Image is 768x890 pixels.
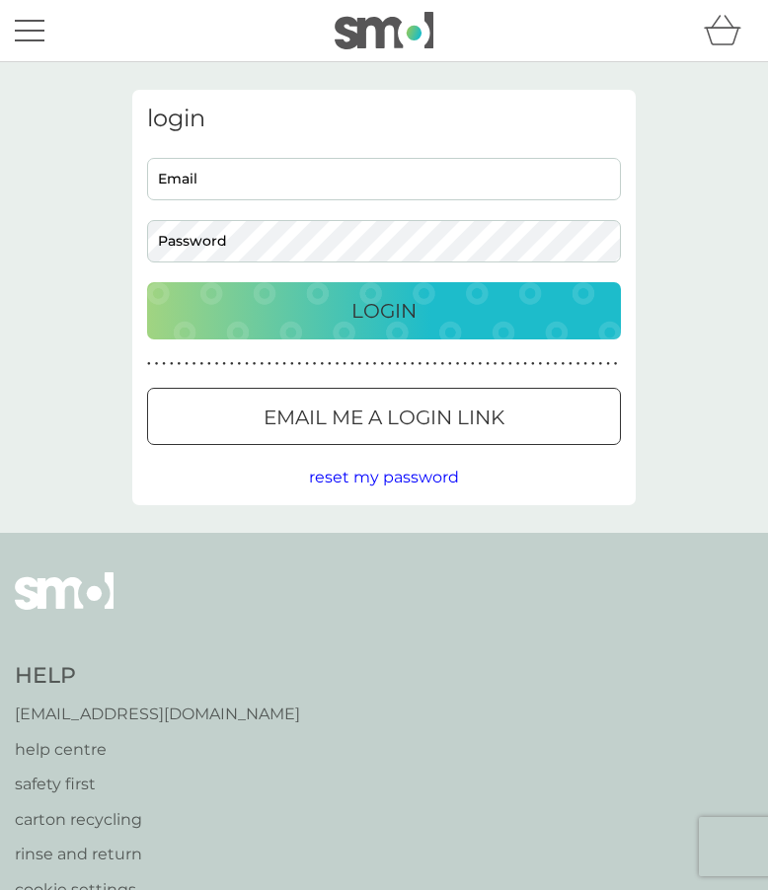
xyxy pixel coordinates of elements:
[486,359,490,369] p: ●
[456,359,460,369] p: ●
[147,282,621,339] button: Login
[15,807,300,833] a: carton recycling
[440,359,444,369] p: ●
[471,359,475,369] p: ●
[500,359,504,369] p: ●
[403,359,407,369] p: ●
[523,359,527,369] p: ●
[207,359,211,369] p: ●
[309,468,459,486] span: reset my password
[583,359,587,369] p: ●
[576,359,580,369] p: ●
[539,359,543,369] p: ●
[305,359,309,369] p: ●
[448,359,452,369] p: ●
[170,359,174,369] p: ●
[282,359,286,369] p: ●
[599,359,603,369] p: ●
[15,661,300,692] h4: Help
[162,359,166,369] p: ●
[222,359,226,369] p: ●
[328,359,332,369] p: ●
[606,359,610,369] p: ●
[15,737,300,763] a: help centre
[15,772,300,797] a: safety first
[260,359,264,369] p: ●
[704,11,753,50] div: basket
[253,359,257,369] p: ●
[15,702,300,727] a: [EMAIL_ADDRESS][DOMAIN_NAME]
[215,359,219,369] p: ●
[411,359,415,369] p: ●
[479,359,483,369] p: ●
[358,359,362,369] p: ●
[147,388,621,445] button: Email me a login link
[238,359,242,369] p: ●
[15,842,300,867] a: rinse and return
[343,359,346,369] p: ●
[388,359,392,369] p: ●
[264,402,504,433] p: Email me a login link
[380,359,384,369] p: ●
[155,359,159,369] p: ●
[147,105,621,133] h3: login
[494,359,498,369] p: ●
[336,359,340,369] p: ●
[591,359,595,369] p: ●
[531,359,535,369] p: ●
[373,359,377,369] p: ●
[245,359,249,369] p: ●
[309,465,459,490] button: reset my password
[433,359,437,369] p: ●
[320,359,324,369] p: ●
[425,359,429,369] p: ●
[192,359,196,369] p: ●
[614,359,618,369] p: ●
[147,359,151,369] p: ●
[290,359,294,369] p: ●
[313,359,317,369] p: ●
[335,12,433,49] img: smol
[561,359,565,369] p: ●
[463,359,467,369] p: ●
[351,295,417,327] p: Login
[275,359,279,369] p: ●
[546,359,550,369] p: ●
[569,359,573,369] p: ●
[268,359,271,369] p: ●
[365,359,369,369] p: ●
[396,359,400,369] p: ●
[185,359,189,369] p: ●
[419,359,422,369] p: ●
[554,359,558,369] p: ●
[15,12,44,49] button: menu
[516,359,520,369] p: ●
[350,359,354,369] p: ●
[178,359,182,369] p: ●
[508,359,512,369] p: ●
[230,359,234,369] p: ●
[298,359,302,369] p: ●
[15,572,114,639] img: smol
[199,359,203,369] p: ●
